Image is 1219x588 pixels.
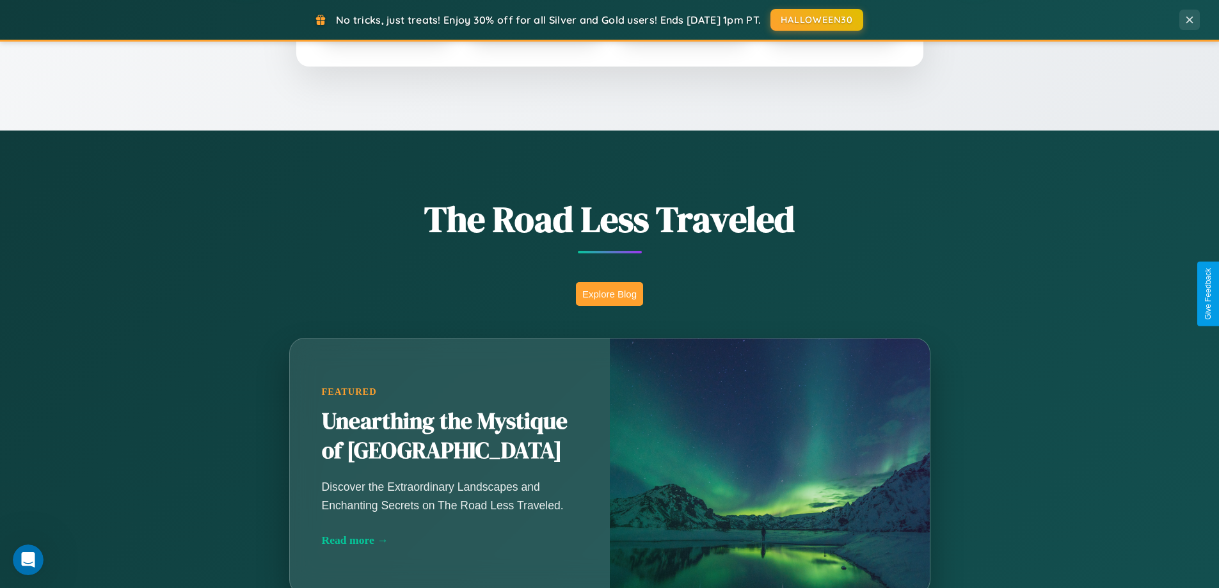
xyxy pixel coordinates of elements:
p: Discover the Extraordinary Landscapes and Enchanting Secrets on The Road Less Traveled. [322,478,578,514]
div: Featured [322,386,578,397]
h1: The Road Less Traveled [226,195,994,244]
h2: Unearthing the Mystique of [GEOGRAPHIC_DATA] [322,407,578,466]
span: No tricks, just treats! Enjoy 30% off for all Silver and Gold users! Ends [DATE] 1pm PT. [336,13,761,26]
div: Give Feedback [1204,268,1213,320]
div: Read more → [322,534,578,547]
iframe: Intercom live chat [13,544,44,575]
button: HALLOWEEN30 [770,9,863,31]
button: Explore Blog [576,282,643,306]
